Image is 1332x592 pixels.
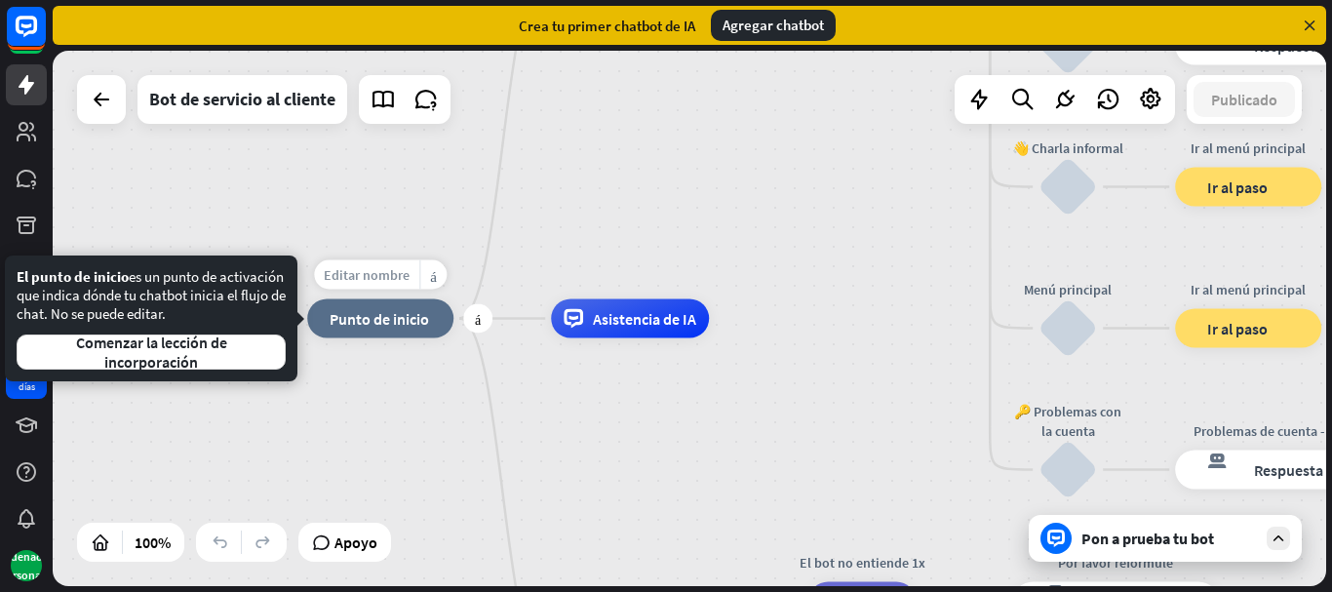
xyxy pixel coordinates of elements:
div: Bot de servicio al cliente [149,75,335,124]
font: Comenzar la lección de incorporación [76,333,227,372]
font: Asistencia de IA [593,309,696,329]
font: más_amarillo [430,267,437,282]
font: Bot de servicio al cliente [149,88,335,110]
font: 🔑 Problemas con la cuenta [1014,403,1121,440]
font: Pon a prueba tu bot [1081,529,1214,548]
font: Ir al menú principal [1191,139,1306,157]
font: 100% [135,533,171,552]
font: Crea tu primer chatbot de IA [519,17,695,35]
font: Ir al paso [1207,178,1268,197]
font: bloque_ir a [1188,319,1197,338]
font: más [475,312,481,326]
font: Punto de inicio [330,309,429,329]
font: Apoyo [334,533,377,552]
font: Menú principal [1024,281,1112,298]
font: Ir al paso [1207,319,1268,338]
font: Ir al menú principal [1191,281,1306,298]
font: es un punto de activación que indica dónde tu chatbot inicia el flujo de chat. No se puede editar. [17,267,286,323]
font: 👋 Charla informal [1012,139,1123,157]
font: bloque_ir a [1188,178,1197,197]
font: días [19,380,35,393]
font: El punto de inicio [17,267,129,286]
font: Agregar chatbot [723,16,824,34]
font: El bot no entiende 1x [800,554,925,572]
button: Comenzar la lección de incorporación [17,335,286,370]
font: Editar nombre [324,266,410,284]
button: Publicado [1194,82,1295,117]
font: Por favor reformule [1058,554,1173,572]
button: Abrir el widget de chat LiveChat [16,8,74,66]
font: Publicado [1211,90,1277,109]
font: respuesta del bot de bloqueo [1188,451,1236,470]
